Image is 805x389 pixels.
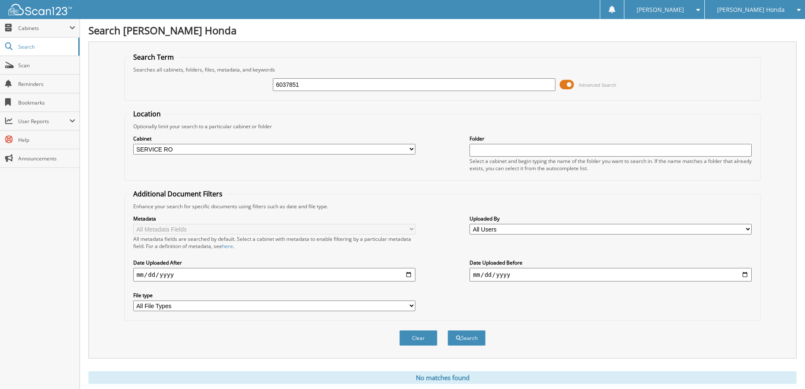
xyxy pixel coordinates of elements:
[88,23,797,37] h1: Search [PERSON_NAME] Honda
[133,268,415,281] input: start
[129,52,178,62] legend: Search Term
[470,215,752,222] label: Uploaded By
[399,330,437,346] button: Clear
[129,123,756,130] div: Optionally limit your search to a particular cabinet or folder
[470,135,752,142] label: Folder
[470,268,752,281] input: end
[8,4,72,15] img: scan123-logo-white.svg
[18,118,69,125] span: User Reports
[18,99,75,106] span: Bookmarks
[133,292,415,299] label: File type
[18,25,69,32] span: Cabinets
[448,330,486,346] button: Search
[18,155,75,162] span: Announcements
[133,259,415,266] label: Date Uploaded After
[222,243,233,250] a: here
[129,109,165,119] legend: Location
[129,66,756,73] div: Searches all cabinets, folders, files, metadata, and keywords
[88,371,797,384] div: No matches found
[133,135,415,142] label: Cabinet
[18,136,75,143] span: Help
[129,189,227,199] legend: Additional Document Filters
[129,203,756,210] div: Enhance your search for specific documents using filters such as date and file type.
[470,157,752,172] div: Select a cabinet and begin typing the name of the folder you want to search in. If the name match...
[18,43,74,50] span: Search
[579,82,616,88] span: Advanced Search
[133,235,415,250] div: All metadata fields are searched by default. Select a cabinet with metadata to enable filtering b...
[18,62,75,69] span: Scan
[470,259,752,266] label: Date Uploaded Before
[637,7,684,12] span: [PERSON_NAME]
[133,215,415,222] label: Metadata
[717,7,785,12] span: [PERSON_NAME] Honda
[18,80,75,88] span: Reminders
